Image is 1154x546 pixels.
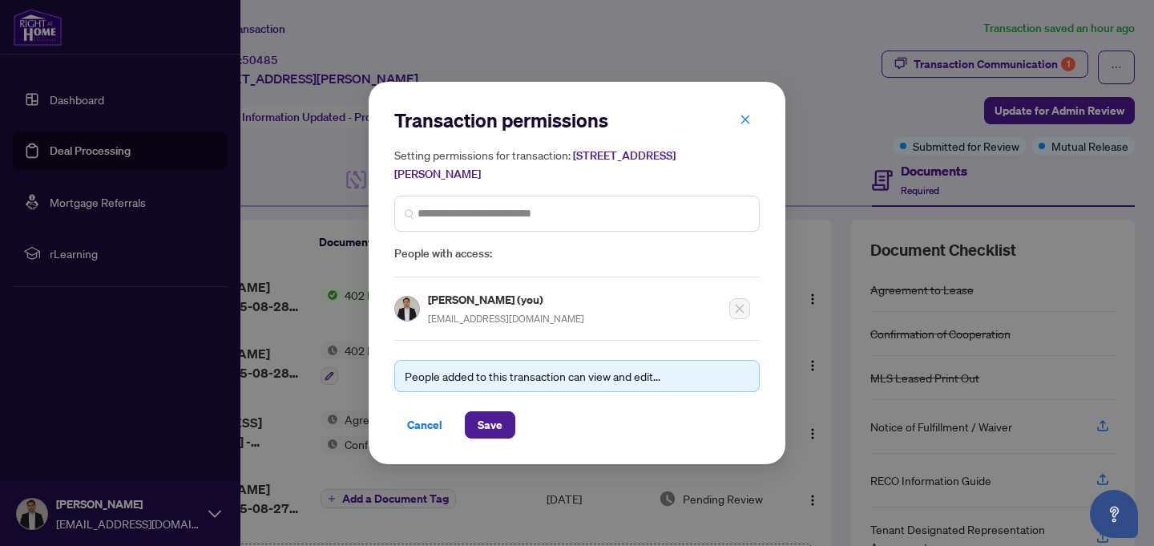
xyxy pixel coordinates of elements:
span: People with access: [394,245,760,263]
button: Save [465,411,515,439]
div: People added to this transaction can view and edit... [405,367,749,385]
span: [EMAIL_ADDRESS][DOMAIN_NAME] [428,313,584,325]
h5: [PERSON_NAME] (you) [428,290,584,309]
img: search_icon [405,209,414,219]
span: close [740,114,751,125]
h2: Transaction permissions [394,107,760,133]
button: Cancel [394,411,455,439]
button: Open asap [1090,490,1138,538]
img: Profile Icon [395,297,419,321]
span: Cancel [407,412,442,438]
span: Save [478,412,502,438]
h5: Setting permissions for transaction: [394,146,760,183]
